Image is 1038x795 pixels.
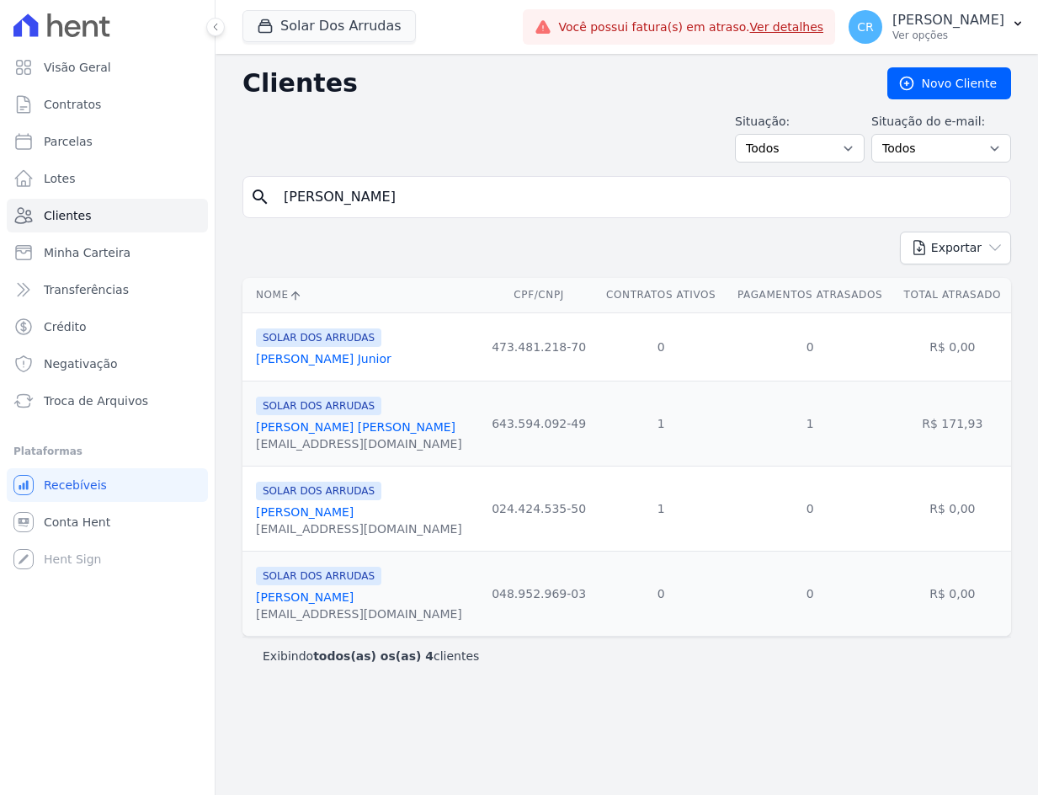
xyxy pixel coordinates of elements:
[44,207,91,224] span: Clientes
[256,435,462,452] div: [EMAIL_ADDRESS][DOMAIN_NAME]
[835,3,1038,51] button: CR [PERSON_NAME] Ver opções
[871,113,1011,131] label: Situação do e-mail:
[894,551,1011,636] td: R$ 0,00
[256,590,354,604] a: [PERSON_NAME]
[7,384,208,418] a: Troca de Arquivos
[7,51,208,84] a: Visão Geral
[735,113,865,131] label: Situação:
[44,514,110,531] span: Conta Hent
[44,318,87,335] span: Crédito
[894,466,1011,551] td: R$ 0,00
[256,328,381,347] span: SOLAR DOS ARRUDAS
[256,352,391,365] a: [PERSON_NAME] Junior
[256,520,462,537] div: [EMAIL_ADDRESS][DOMAIN_NAME]
[256,397,381,415] span: SOLAR DOS ARRUDAS
[44,392,148,409] span: Troca de Arquivos
[7,347,208,381] a: Negativação
[482,278,595,312] th: CPF/CNPJ
[482,551,595,636] td: 048.952.969-03
[7,310,208,344] a: Crédito
[44,355,118,372] span: Negativação
[313,649,434,663] b: todos(as) os(as) 4
[44,244,130,261] span: Minha Carteira
[887,67,1011,99] a: Novo Cliente
[482,381,595,466] td: 643.594.092-49
[44,59,111,76] span: Visão Geral
[7,468,208,502] a: Recebíveis
[727,551,894,636] td: 0
[596,551,727,636] td: 0
[7,125,208,158] a: Parcelas
[727,312,894,381] td: 0
[242,68,860,99] h2: Clientes
[894,312,1011,381] td: R$ 0,00
[596,312,727,381] td: 0
[727,466,894,551] td: 0
[894,381,1011,466] td: R$ 171,93
[7,273,208,307] a: Transferências
[7,162,208,195] a: Lotes
[596,381,727,466] td: 1
[274,180,1003,214] input: Buscar por nome, CPF ou e-mail
[256,482,381,500] span: SOLAR DOS ARRUDAS
[44,477,107,494] span: Recebíveis
[242,278,482,312] th: Nome
[256,606,462,622] div: [EMAIL_ADDRESS][DOMAIN_NAME]
[558,19,823,36] span: Você possui fatura(s) em atraso.
[250,187,270,207] i: search
[242,10,416,42] button: Solar Dos Arrudas
[13,441,201,462] div: Plataformas
[727,381,894,466] td: 1
[482,466,595,551] td: 024.424.535-50
[256,505,354,519] a: [PERSON_NAME]
[596,278,727,312] th: Contratos Ativos
[7,88,208,121] a: Contratos
[727,278,894,312] th: Pagamentos Atrasados
[44,96,101,113] span: Contratos
[263,648,479,664] p: Exibindo clientes
[900,232,1011,264] button: Exportar
[482,312,595,381] td: 473.481.218-70
[256,420,455,434] a: [PERSON_NAME] [PERSON_NAME]
[7,199,208,232] a: Clientes
[7,236,208,269] a: Minha Carteira
[7,505,208,539] a: Conta Hent
[44,133,93,150] span: Parcelas
[44,170,76,187] span: Lotes
[857,21,874,33] span: CR
[892,29,1004,42] p: Ver opções
[894,278,1011,312] th: Total Atrasado
[892,12,1004,29] p: [PERSON_NAME]
[750,20,824,34] a: Ver detalhes
[596,466,727,551] td: 1
[256,567,381,585] span: SOLAR DOS ARRUDAS
[44,281,129,298] span: Transferências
